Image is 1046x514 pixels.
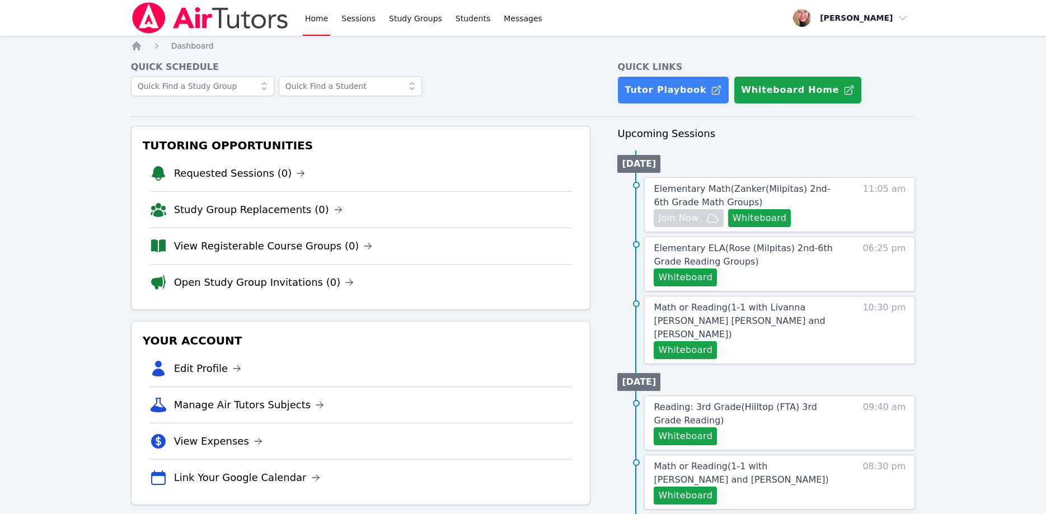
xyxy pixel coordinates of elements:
[863,400,906,445] span: 09:40 am
[862,301,906,359] span: 10:30 pm
[654,341,717,359] button: Whiteboard
[171,41,214,50] span: Dashboard
[863,182,906,227] span: 11:05 am
[654,242,842,268] a: Elementary ELA(Rose (Milpitas) 2nd-6th Grade Reading Groups)
[279,76,422,96] input: Quick Find a Student
[654,209,723,227] button: Join Now
[654,183,830,208] span: Elementary Math ( Zanker(Milpitas) 2nd-6th Grade Math Groups )
[617,76,729,104] a: Tutor Playbook
[131,40,916,51] nav: Breadcrumb
[174,470,320,485] a: Link Your Google Calendar
[174,238,373,254] a: View Registerable Course Groups (0)
[862,460,906,504] span: 08:30 pm
[654,402,817,426] span: Reading: 3rd Grade ( Hilltop (FTA) 3rd Grade Reading )
[654,487,717,504] button: Whiteboard
[617,126,915,142] h3: Upcoming Sessions
[728,209,791,227] button: Whiteboard
[174,361,242,376] a: Edit Profile
[734,76,862,104] button: Whiteboard Home
[131,2,289,34] img: Air Tutors
[654,268,717,286] button: Whiteboard
[617,60,915,74] h4: Quick Links
[862,242,906,286] span: 06:25 pm
[140,135,581,155] h3: Tutoring Opportunities
[504,13,542,24] span: Messages
[131,60,591,74] h4: Quick Schedule
[654,301,842,341] a: Math or Reading(1-1 with Livanna [PERSON_NAME] [PERSON_NAME] and [PERSON_NAME])
[617,373,660,391] li: [DATE]
[131,76,274,96] input: Quick Find a Study Group
[654,461,828,485] span: Math or Reading ( 1-1 with [PERSON_NAME] and [PERSON_NAME] )
[174,275,354,290] a: Open Study Group Invitations (0)
[654,243,832,267] span: Elementary ELA ( Rose (Milpitas) 2nd-6th Grade Reading Groups )
[174,433,262,449] a: View Expenses
[654,460,842,487] a: Math or Reading(1-1 with [PERSON_NAME] and [PERSON_NAME])
[171,40,214,51] a: Dashboard
[617,155,660,173] li: [DATE]
[174,166,306,181] a: Requested Sessions (0)
[654,427,717,445] button: Whiteboard
[654,400,842,427] a: Reading: 3rd Grade(Hilltop (FTA) 3rd Grade Reading)
[174,397,325,413] a: Manage Air Tutors Subjects
[174,202,343,218] a: Study Group Replacements (0)
[654,302,825,339] span: Math or Reading ( 1-1 with Livanna [PERSON_NAME] [PERSON_NAME] and [PERSON_NAME] )
[654,182,842,209] a: Elementary Math(Zanker(Milpitas) 2nd-6th Grade Math Groups)
[658,211,698,225] span: Join Now
[140,331,581,351] h3: Your Account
